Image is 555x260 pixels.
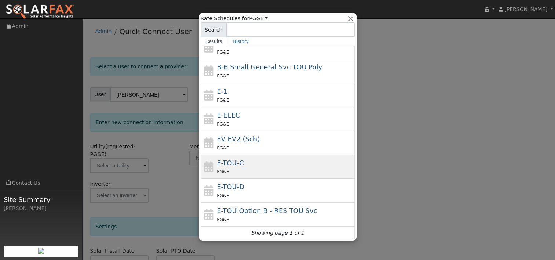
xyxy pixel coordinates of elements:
[217,183,244,191] span: E-TOU-D
[217,217,229,222] span: PG&E
[217,73,229,79] span: PG&E
[4,205,78,212] div: [PERSON_NAME]
[217,193,229,198] span: PG&E
[217,98,229,103] span: PG&E
[251,229,304,237] i: Showing page 1 of 1
[217,145,229,151] span: PG&E
[38,248,44,254] img: retrieve
[217,207,317,214] span: E-TOU Option B - Residential Time of Use Service (All Baseline Regions)
[217,63,322,71] span: B-6 Small General Service TOU Poly Phase
[217,122,229,127] span: PG&E
[217,169,229,174] span: PG&E
[217,135,260,143] span: Electric Vehicle EV2 (Sch)
[201,15,268,22] span: Rate Schedules for
[4,195,78,205] span: Site Summary
[201,37,228,46] a: Results
[6,4,74,19] img: SolarFax
[217,87,227,95] span: E-1
[201,22,227,37] span: Search
[217,111,240,119] span: E-ELEC
[217,50,229,55] span: PG&E
[249,15,268,21] a: PG&E
[217,159,244,167] span: E-TOU-C
[227,37,254,46] a: History
[504,6,547,12] span: [PERSON_NAME]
